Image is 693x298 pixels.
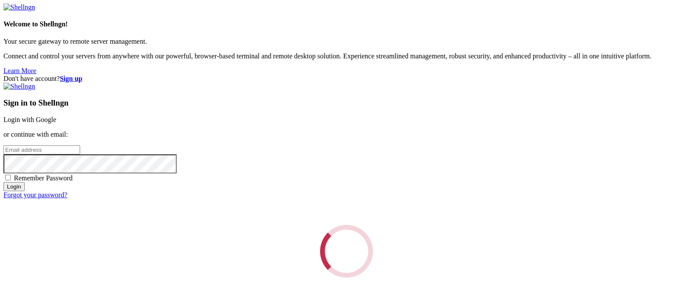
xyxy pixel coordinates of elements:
div: Loading... [320,225,373,278]
h4: Welcome to Shellngn! [3,20,690,28]
input: Remember Password [5,175,11,180]
p: or continue with email: [3,131,690,138]
input: Email address [3,145,80,154]
div: Don't have account? [3,75,690,83]
a: Forgot your password? [3,191,67,199]
a: Learn More [3,67,36,74]
span: Remember Password [14,174,73,182]
img: Shellngn [3,83,35,90]
a: Sign up [60,75,82,82]
a: Login with Google [3,116,56,123]
p: Connect and control your servers from anywhere with our powerful, browser-based terminal and remo... [3,52,690,60]
p: Your secure gateway to remote server management. [3,38,690,45]
h3: Sign in to Shellngn [3,98,690,108]
input: Login [3,182,25,191]
img: Shellngn [3,3,35,11]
